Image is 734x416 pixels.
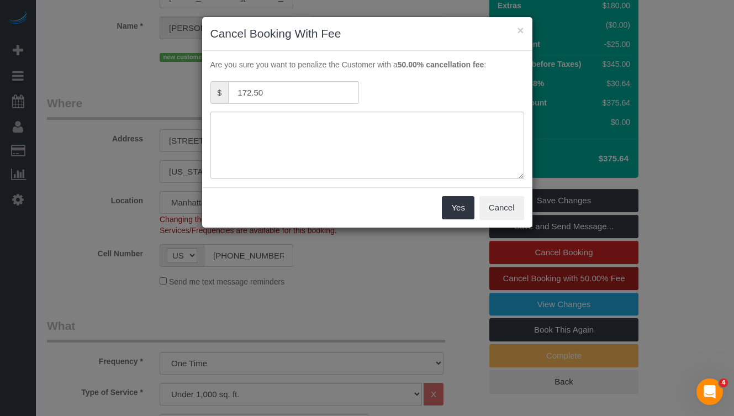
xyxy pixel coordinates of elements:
[696,378,723,405] iframe: Intercom live chat
[210,59,524,70] p: Are you sure you want to penalize the Customer with a :
[210,81,229,104] span: $
[517,24,524,36] button: ×
[202,17,532,228] sui-modal: Cancel Booking With Fee
[719,378,728,387] span: 4
[442,196,474,219] button: Yes
[398,60,484,69] strong: 50.00% cancellation fee
[479,196,524,219] button: Cancel
[210,25,524,42] h3: Cancel Booking With Fee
